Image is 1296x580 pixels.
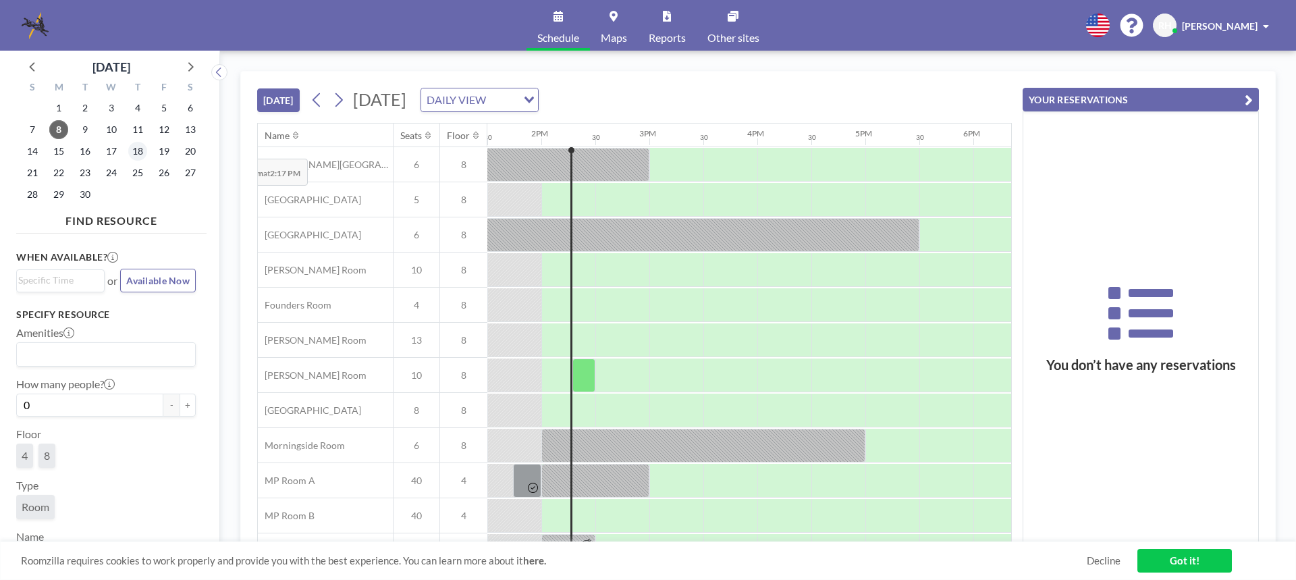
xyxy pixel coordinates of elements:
[394,194,439,206] span: 5
[126,275,190,286] span: Available Now
[1158,20,1172,32] span: RH
[394,264,439,276] span: 10
[707,32,759,43] span: Other sites
[531,128,548,138] div: 2PM
[16,377,115,391] label: How many people?
[16,326,74,340] label: Amenities
[22,12,49,39] img: organization-logo
[421,88,538,111] div: Search for option
[258,299,331,311] span: Founders Room
[447,130,470,142] div: Floor
[592,133,600,142] div: 30
[963,128,980,138] div: 6PM
[258,369,367,381] span: [PERSON_NAME] Room
[639,128,656,138] div: 3PM
[394,299,439,311] span: 4
[21,554,1087,567] span: Roomzilla requires cookies to work properly and provide you with the best experience. You can lea...
[76,163,94,182] span: Tuesday, September 23, 2025
[155,120,173,139] span: Friday, September 12, 2025
[394,510,439,522] span: 40
[22,500,49,514] span: Room
[22,449,28,463] span: 4
[1137,549,1232,573] a: Got it!
[1087,554,1120,567] a: Decline
[258,229,361,241] span: [GEOGRAPHIC_DATA]
[440,404,487,417] span: 8
[257,88,300,112] button: [DATE]
[440,229,487,241] span: 8
[16,530,44,544] label: Name
[46,80,72,97] div: M
[181,120,200,139] span: Saturday, September 13, 2025
[394,404,439,417] span: 8
[484,133,492,142] div: 30
[151,80,177,97] div: F
[440,194,487,206] span: 8
[601,32,627,43] span: Maps
[265,130,290,142] div: Name
[258,475,315,487] span: MP Room A
[23,163,42,182] span: Sunday, September 21, 2025
[163,394,180,417] button: -
[155,163,173,182] span: Friday, September 26, 2025
[16,479,38,492] label: Type
[72,80,99,97] div: T
[855,128,872,138] div: 5PM
[424,91,489,109] span: DAILY VIEW
[537,32,579,43] span: Schedule
[258,264,367,276] span: [PERSON_NAME] Room
[128,120,147,139] span: Thursday, September 11, 2025
[258,159,393,171] span: [PERSON_NAME][GEOGRAPHIC_DATA]
[107,274,117,288] span: or
[440,510,487,522] span: 4
[916,133,924,142] div: 30
[747,128,764,138] div: 4PM
[17,270,104,290] div: Search for option
[44,449,50,463] span: 8
[700,133,708,142] div: 30
[258,404,361,417] span: [GEOGRAPHIC_DATA]
[180,394,196,417] button: +
[258,334,367,346] span: [PERSON_NAME] Room
[76,185,94,204] span: Tuesday, September 30, 2025
[353,89,406,109] span: [DATE]
[177,80,203,97] div: S
[49,142,68,161] span: Monday, September 15, 2025
[270,168,300,178] b: 2:17 PM
[394,440,439,452] span: 6
[394,475,439,487] span: 40
[20,80,46,97] div: S
[155,99,173,117] span: Friday, September 5, 2025
[1023,357,1258,373] h3: You don’t have any reservations
[49,99,68,117] span: Monday, September 1, 2025
[49,185,68,204] span: Monday, September 29, 2025
[440,334,487,346] span: 8
[181,99,200,117] span: Saturday, September 6, 2025
[440,264,487,276] span: 8
[18,346,188,363] input: Search for option
[1023,88,1259,111] button: YOUR RESERVATIONS
[440,159,487,171] span: 8
[16,209,207,228] h4: FIND RESOURCE
[99,80,125,97] div: W
[128,142,147,161] span: Thursday, September 18, 2025
[16,427,41,441] label: Floor
[23,120,42,139] span: Sunday, September 7, 2025
[440,299,487,311] span: 8
[23,185,42,204] span: Sunday, September 28, 2025
[523,554,546,566] a: here.
[49,163,68,182] span: Monday, September 22, 2025
[92,57,130,76] div: [DATE]
[1182,20,1258,32] span: [PERSON_NAME]
[49,120,68,139] span: Monday, September 8, 2025
[394,369,439,381] span: 10
[181,142,200,161] span: Saturday, September 20, 2025
[124,80,151,97] div: T
[128,163,147,182] span: Thursday, September 25, 2025
[181,163,200,182] span: Saturday, September 27, 2025
[440,369,487,381] span: 8
[23,142,42,161] span: Sunday, September 14, 2025
[120,269,196,292] button: Available Now
[649,32,686,43] span: Reports
[400,130,422,142] div: Seats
